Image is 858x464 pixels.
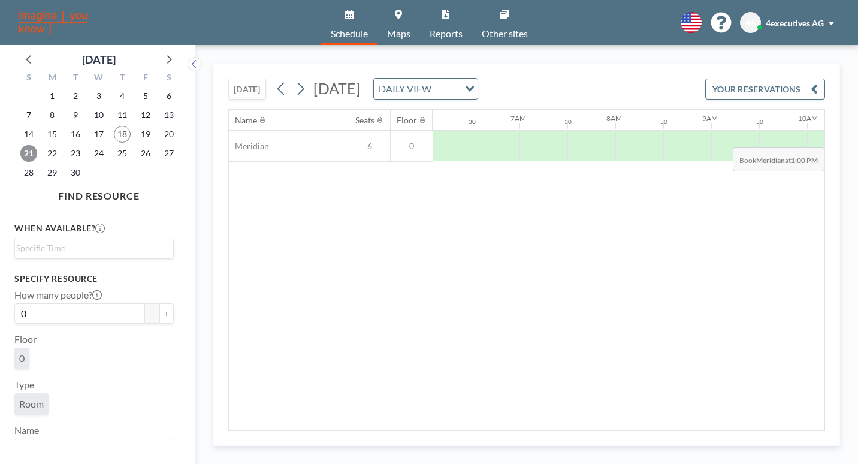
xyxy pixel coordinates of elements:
label: Name [14,424,39,436]
div: S [17,71,41,86]
div: [DATE] [82,51,116,68]
span: Tuesday, September 2, 2025 [67,88,84,104]
div: M [41,71,64,86]
div: Seats [355,115,374,126]
button: YOUR RESERVATIONS [705,79,825,100]
label: Type [14,379,34,391]
span: Meridian [229,141,269,152]
div: 30 [756,118,763,126]
span: Tuesday, September 16, 2025 [67,126,84,143]
button: [DATE] [228,79,266,100]
span: 0 [391,141,433,152]
span: 4executives AG [766,18,824,28]
div: S [157,71,180,86]
span: Sunday, September 21, 2025 [20,145,37,162]
input: Search for option [16,242,167,255]
label: Floor [14,333,37,345]
div: Search for option [374,79,478,99]
span: DAILY VIEW [376,81,434,97]
span: Wednesday, September 10, 2025 [90,107,107,123]
span: Monday, September 29, 2025 [44,164,61,181]
h4: FIND RESOURCE [14,185,183,202]
span: [DATE] [313,79,361,97]
b: Meridian [756,156,785,165]
span: Thursday, September 4, 2025 [114,88,131,104]
div: T [110,71,134,86]
span: Wednesday, September 24, 2025 [90,145,107,162]
div: 8AM [606,114,622,123]
span: Schedule [331,29,368,38]
span: Thursday, September 25, 2025 [114,145,131,162]
span: Monday, September 15, 2025 [44,126,61,143]
span: Maps [387,29,410,38]
button: - [145,303,159,324]
span: 0 [19,352,25,364]
span: Monday, September 8, 2025 [44,107,61,123]
span: Saturday, September 6, 2025 [161,88,177,104]
span: Other sites [482,29,528,38]
label: How many people? [14,289,102,301]
span: Thursday, September 11, 2025 [114,107,131,123]
span: Book at [733,147,824,171]
button: + [159,303,174,324]
img: organization-logo [19,11,87,35]
div: 30 [564,118,572,126]
div: Search for option [15,439,173,460]
span: Friday, September 19, 2025 [137,126,154,143]
span: Sunday, September 28, 2025 [20,164,37,181]
input: Search for option [435,81,458,97]
span: Thursday, September 18, 2025 [114,126,131,143]
span: Wednesday, September 3, 2025 [90,88,107,104]
div: Search for option [15,239,173,257]
span: Friday, September 5, 2025 [137,88,154,104]
div: 30 [469,118,476,126]
span: Sunday, September 7, 2025 [20,107,37,123]
div: Name [235,115,257,126]
div: 30 [660,118,667,126]
div: 9AM [702,114,718,123]
div: Floor [397,115,417,126]
span: Saturday, September 27, 2025 [161,145,177,162]
span: Room [19,398,44,410]
span: 6 [349,141,390,152]
b: 1:00 PM [791,156,818,165]
span: Monday, September 1, 2025 [44,88,61,104]
span: Sunday, September 14, 2025 [20,126,37,143]
span: Reports [430,29,463,38]
span: Friday, September 12, 2025 [137,107,154,123]
span: Tuesday, September 23, 2025 [67,145,84,162]
span: Tuesday, September 9, 2025 [67,107,84,123]
div: F [134,71,157,86]
span: Monday, September 22, 2025 [44,145,61,162]
span: Wednesday, September 17, 2025 [90,126,107,143]
span: Saturday, September 13, 2025 [161,107,177,123]
span: Tuesday, September 30, 2025 [67,164,84,181]
span: Friday, September 26, 2025 [137,145,154,162]
span: Saturday, September 20, 2025 [161,126,177,143]
div: T [64,71,87,86]
div: 10AM [798,114,818,123]
div: W [87,71,111,86]
div: 7AM [510,114,526,123]
h3: Specify resource [14,273,174,284]
span: 4A [745,17,756,28]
